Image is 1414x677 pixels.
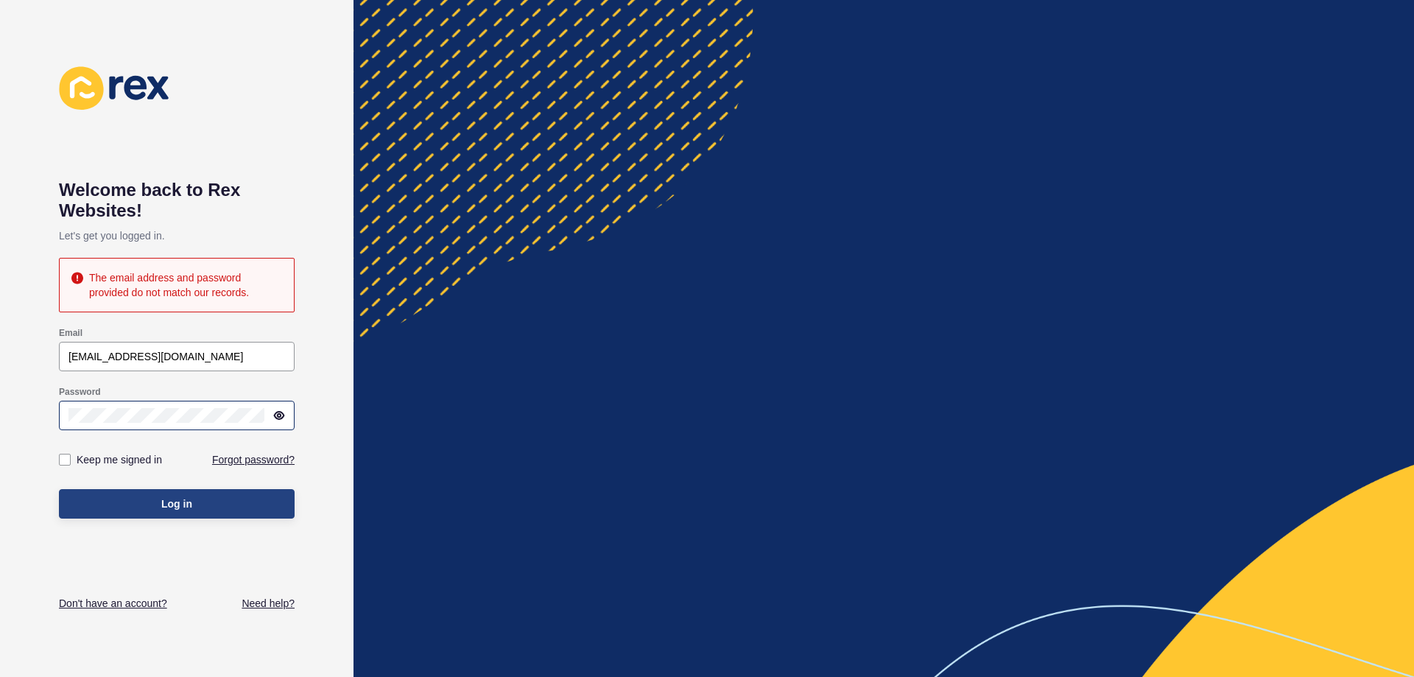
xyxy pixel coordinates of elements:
div: The email address and password provided do not match our records. [89,270,282,300]
a: Need help? [242,596,295,611]
a: Don't have an account? [59,596,167,611]
a: Forgot password? [212,452,295,467]
label: Keep me signed in [77,452,162,467]
label: Password [59,386,101,398]
button: Log in [59,489,295,519]
h1: Welcome back to Rex Websites! [59,180,295,221]
p: Let's get you logged in. [59,221,295,250]
input: e.g. name@company.com [68,349,285,364]
span: Log in [161,497,192,511]
label: Email [59,327,82,339]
